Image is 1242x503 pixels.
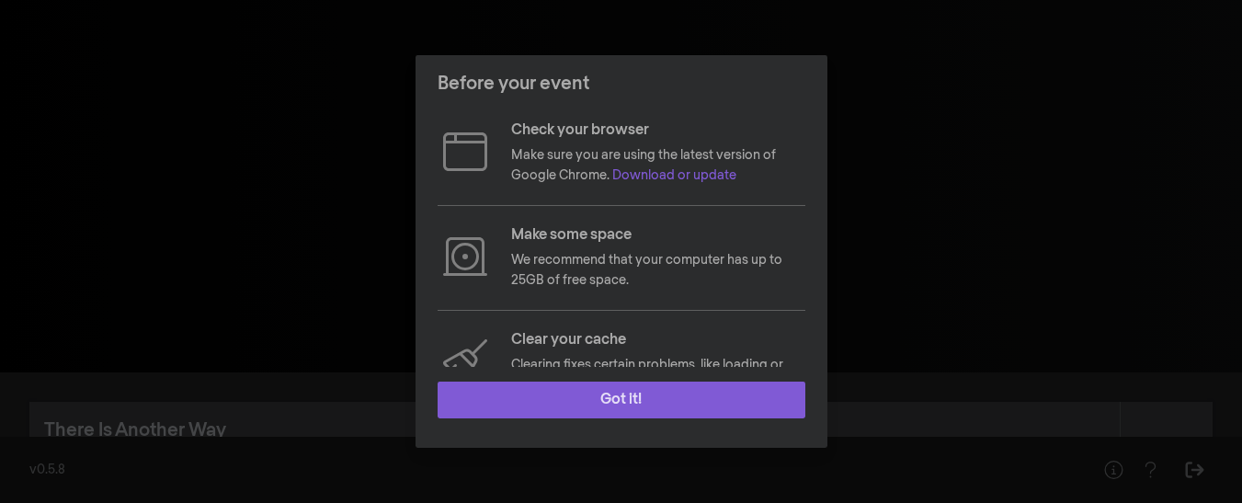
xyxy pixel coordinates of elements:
[612,169,736,182] a: Download or update
[511,145,805,187] p: Make sure you are using the latest version of Google Chrome.
[511,329,805,351] p: Clear your cache
[438,382,805,418] button: Got it!
[511,250,805,292] p: We recommend that your computer has up to 25GB of free space.
[511,355,805,396] p: Clearing fixes certain problems, like loading or formatting. Follow these .
[511,120,805,142] p: Check your browser
[511,224,805,246] p: Make some space
[416,55,827,112] header: Before your event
